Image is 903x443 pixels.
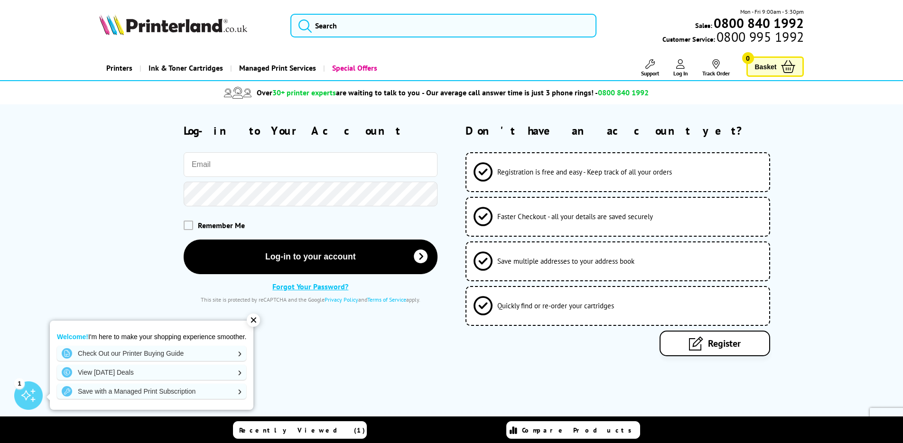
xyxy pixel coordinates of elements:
[673,59,688,77] a: Log In
[57,333,88,341] strong: Welcome!
[746,56,804,77] a: Basket 0
[140,56,230,80] a: Ink & Toner Cartridges
[14,378,25,388] div: 1
[272,88,336,97] span: 30+ printer experts
[422,88,649,97] span: - Our average call answer time is just 3 phone rings! -
[662,32,804,44] span: Customer Service:
[506,421,640,439] a: Compare Products
[497,167,672,176] span: Registration is free and easy - Keep track of all your orders
[239,426,365,434] span: Recently Viewed (1)
[714,14,804,32] b: 0800 840 1992
[742,52,754,64] span: 0
[290,14,596,37] input: Search
[673,70,688,77] span: Log In
[184,123,438,138] h2: Log-in to Your Account
[755,60,777,73] span: Basket
[257,88,420,97] span: Over are waiting to talk to you
[715,32,804,41] span: 0800 995 1992
[695,21,712,30] span: Sales:
[184,152,438,177] input: Email
[497,257,634,266] span: Save multiple addresses to your address book
[708,337,741,350] span: Register
[702,59,730,77] a: Track Order
[247,314,260,327] div: ✕
[57,365,246,380] a: View [DATE] Deals
[641,59,659,77] a: Support
[230,56,323,80] a: Managed Print Services
[99,14,247,35] img: Printerland Logo
[323,56,384,80] a: Special Offers
[149,56,223,80] span: Ink & Toner Cartridges
[99,14,279,37] a: Printerland Logo
[598,88,649,97] span: 0800 840 1992
[367,296,406,303] a: Terms of Service
[184,296,438,303] div: This site is protected by reCAPTCHA and the Google and apply.
[497,212,653,221] span: Faster Checkout - all your details are saved securely
[740,7,804,16] span: Mon - Fri 9:00am - 5:30pm
[325,296,358,303] a: Privacy Policy
[184,240,438,274] button: Log-in to your account
[497,301,614,310] span: Quickly find or re-order your cartridges
[57,346,246,361] a: Check Out our Printer Buying Guide
[465,123,804,138] h2: Don't have an account yet?
[641,70,659,77] span: Support
[522,426,637,434] span: Compare Products
[233,421,367,439] a: Recently Viewed (1)
[99,415,804,430] h2: Why buy from us?
[660,331,770,356] a: Register
[57,384,246,399] a: Save with a Managed Print Subscription
[57,332,246,341] p: I'm here to make your shopping experience smoother.
[198,221,245,230] span: Remember Me
[99,56,140,80] a: Printers
[272,282,348,291] a: Forgot Your Password?
[712,18,804,28] a: 0800 840 1992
